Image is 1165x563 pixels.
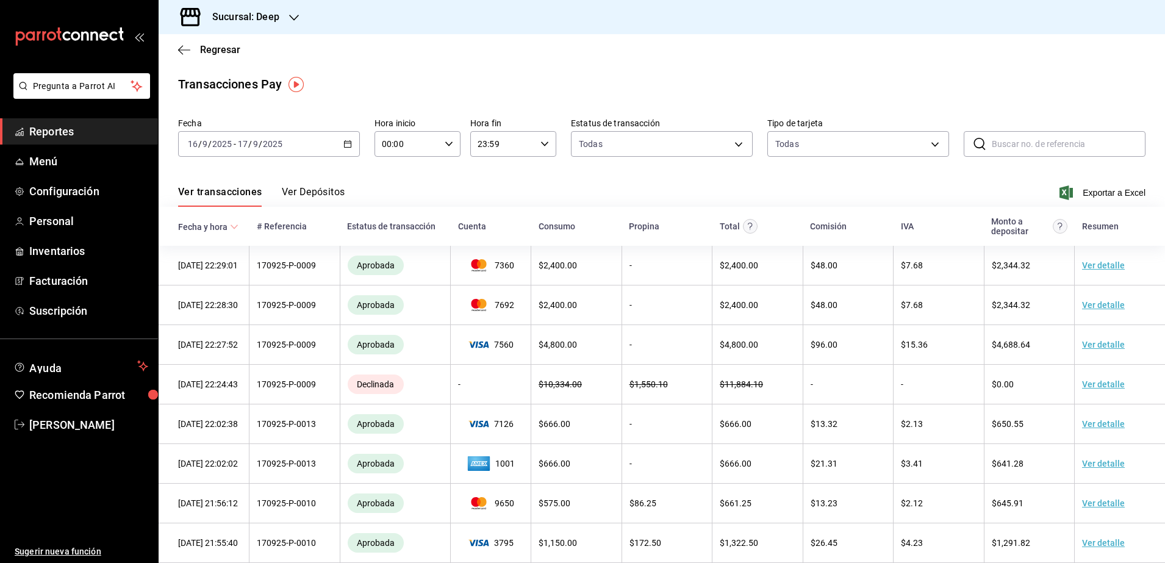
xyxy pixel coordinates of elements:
input: ---- [262,139,283,149]
div: Estatus de transacción [347,221,436,231]
td: $0.00 [984,365,1075,404]
a: Ver detalle [1082,260,1125,270]
input: -- [202,139,208,149]
div: Transacciones cobradas de manera exitosa. [348,414,404,434]
svg: Este monto equivale al total pagado por el comensal antes de aplicar Comisión e IVA. [743,219,758,234]
span: 7360 [458,259,523,271]
span: Regresar [200,44,240,56]
td: - [622,404,712,444]
div: Consumo [539,221,575,231]
span: Reportes [29,123,148,140]
span: Fecha y hora [178,222,238,232]
span: / [248,139,252,149]
span: $ 641.28 [992,459,1023,468]
span: $ 96.00 [811,340,837,350]
div: Transacciones cobradas de manera exitosa. [348,335,404,354]
td: - [622,285,712,325]
div: IVA [901,221,914,231]
input: Buscar no. de referencia [992,132,1145,156]
td: - [622,246,712,285]
div: Transacciones cobradas de manera exitosa. [348,256,404,275]
span: Personal [29,213,148,229]
span: Facturación [29,273,148,289]
span: Configuración [29,183,148,199]
span: $ 1,322.50 [720,538,758,548]
div: Transacciones cobradas de manera exitosa. [348,454,404,473]
label: Hora fin [470,119,556,127]
span: $ 661.25 [720,498,751,508]
div: Resumen [1082,221,1119,231]
div: Comisión [810,221,847,231]
a: Ver detalle [1082,300,1125,310]
div: Propina [629,221,659,231]
span: $ 1,150.00 [539,538,577,548]
span: $ 10,334.00 [539,379,582,389]
span: $ 2.13 [901,419,923,429]
span: Aprobada [352,340,400,350]
button: open_drawer_menu [134,32,144,41]
button: Exportar a Excel [1062,185,1145,200]
span: $ 2,400.00 [720,260,758,270]
span: $ 650.55 [992,419,1023,429]
div: Total [720,221,740,231]
td: [DATE] 22:28:30 [159,285,249,325]
a: Ver detalle [1082,379,1125,389]
span: Pregunta a Parrot AI [33,80,131,93]
span: $ 645.91 [992,498,1023,508]
span: $ 4.23 [901,538,923,548]
span: Ayuda [29,359,132,373]
input: -- [237,139,248,149]
div: Cuenta [458,221,486,231]
span: $ 13.23 [811,498,837,508]
td: - [622,444,712,484]
td: [DATE] 22:24:43 [159,365,249,404]
span: Recomienda Parrot [29,387,148,403]
span: $ 13.32 [811,419,837,429]
span: $ 3.41 [901,459,923,468]
span: Todas [579,138,603,150]
span: $ 575.00 [539,498,570,508]
span: $ 2,400.00 [539,300,577,310]
a: Ver detalle [1082,498,1125,508]
td: 170925-P-0009 [249,285,340,325]
span: / [259,139,262,149]
span: $ 2,344.32 [992,260,1030,270]
span: 7560 [458,340,523,350]
td: [DATE] 22:27:52 [159,325,249,365]
span: $ 2,344.32 [992,300,1030,310]
span: 9650 [458,497,523,509]
td: 170925-P-0013 [249,444,340,484]
div: Monto a depositar [991,217,1050,236]
span: Aprobada [352,419,400,429]
label: Estatus de transacción [571,119,753,127]
div: Transacciones Pay [178,75,282,93]
span: $ 666.00 [720,419,751,429]
button: Ver Depósitos [282,186,345,207]
span: Suscripción [29,303,148,319]
td: 170925-P-0013 [249,404,340,444]
td: 170925-P-0010 [249,523,340,563]
span: Sugerir nueva función [15,545,148,558]
div: navigation tabs [178,186,345,207]
span: Aprobada [352,459,400,468]
td: 170925-P-0009 [249,365,340,404]
span: Aprobada [352,498,400,508]
div: Transacciones cobradas de manera exitosa. [348,533,404,553]
span: 7692 [458,299,523,311]
span: Aprobada [352,538,400,548]
a: Ver detalle [1082,419,1125,429]
span: $ 7.68 [901,300,923,310]
td: - [622,325,712,365]
div: Transacciones declinadas por el banco emisor. No se hace ningún cargo al tarjetahabiente ni al co... [348,375,404,394]
td: - [803,365,894,404]
div: Transacciones cobradas de manera exitosa. [348,295,404,315]
div: Todas [775,138,799,150]
span: $ 666.00 [720,459,751,468]
span: $ 4,800.00 [539,340,577,350]
a: Ver detalle [1082,538,1125,548]
span: $ 4,800.00 [720,340,758,350]
span: $ 2,400.00 [539,260,577,270]
td: - [894,365,984,404]
div: Transacciones cobradas de manera exitosa. [348,493,404,513]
